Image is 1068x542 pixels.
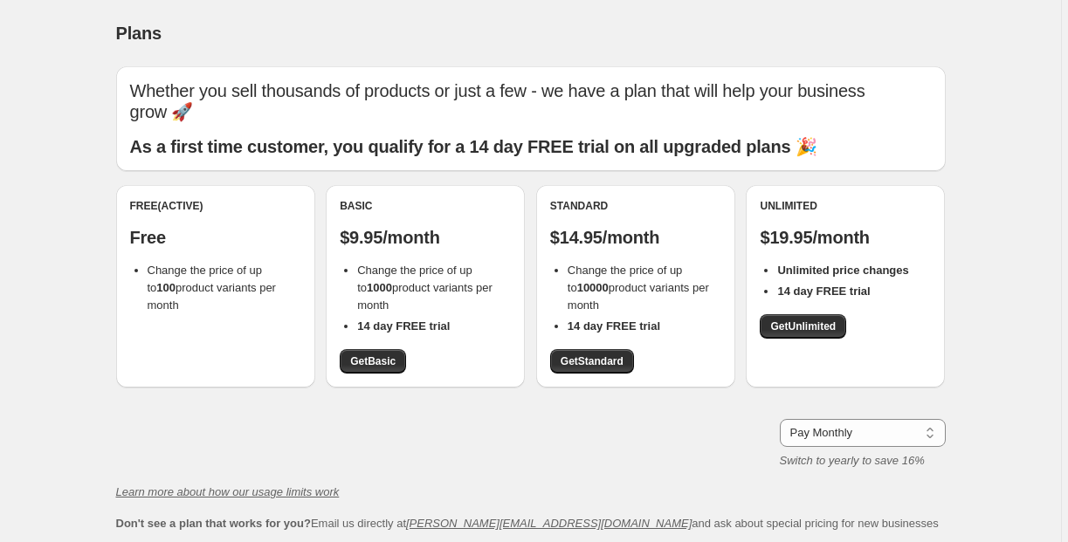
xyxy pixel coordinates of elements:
[357,319,450,333] b: 14 day FREE trial
[130,80,932,122] p: Whether you sell thousands of products or just a few - we have a plan that will help your busines...
[760,314,846,339] a: GetUnlimited
[156,281,176,294] b: 100
[350,354,396,368] span: Get Basic
[550,199,721,213] div: Standard
[148,264,276,312] span: Change the price of up to product variants per month
[357,264,493,312] span: Change the price of up to product variants per month
[116,517,939,530] span: Email us directly at and ask about special pricing for new businesses
[760,227,931,248] p: $19.95/month
[340,349,406,374] a: GetBasic
[550,349,634,374] a: GetStandard
[777,264,908,277] b: Unlimited price changes
[550,227,721,248] p: $14.95/month
[340,199,511,213] div: Basic
[130,227,301,248] p: Free
[561,354,624,368] span: Get Standard
[777,285,870,298] b: 14 day FREE trial
[116,24,162,43] span: Plans
[340,227,511,248] p: $9.95/month
[577,281,609,294] b: 10000
[130,137,817,156] b: As a first time customer, you qualify for a 14 day FREE trial on all upgraded plans 🎉
[770,319,836,333] span: Get Unlimited
[130,199,301,213] div: Free (Active)
[780,454,925,467] i: Switch to yearly to save 16%
[367,281,392,294] b: 1000
[760,199,931,213] div: Unlimited
[116,517,311,530] b: Don't see a plan that works for you?
[568,264,709,312] span: Change the price of up to product variants per month
[406,517,692,530] a: [PERSON_NAME][EMAIL_ADDRESS][DOMAIN_NAME]
[116,485,340,498] a: Learn more about how our usage limits work
[568,319,660,333] b: 14 day FREE trial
